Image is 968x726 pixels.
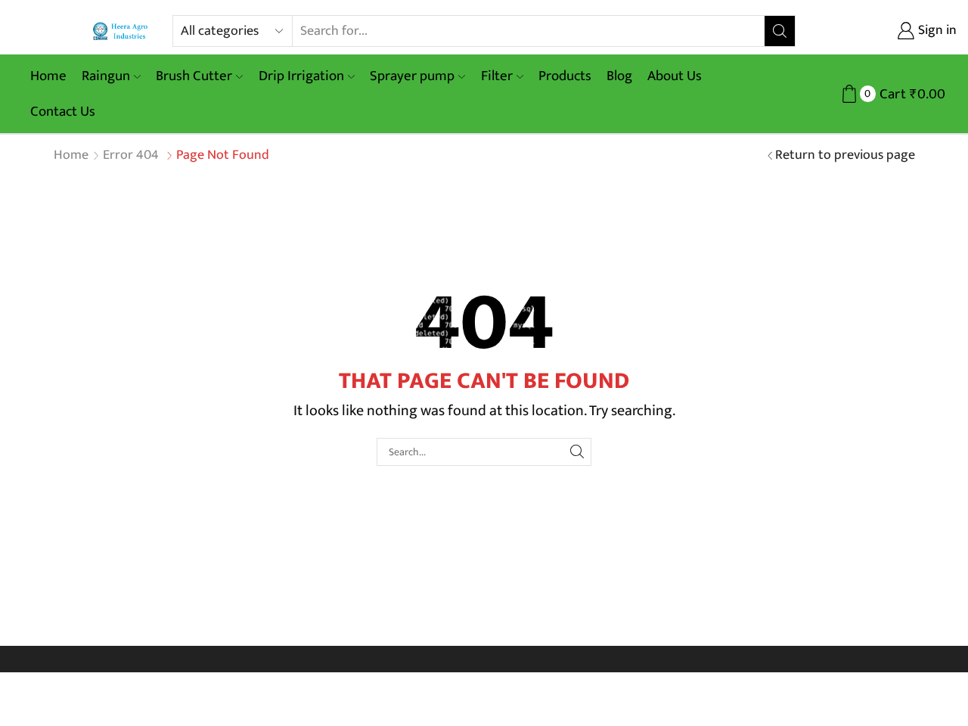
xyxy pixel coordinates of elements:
[473,58,531,94] a: Filter
[74,58,148,94] a: Raingun
[53,399,915,423] p: It looks like nothing was found at this location. Try searching.
[640,58,709,94] a: About Us
[362,58,473,94] a: Sprayer pump
[531,58,599,94] a: Products
[53,146,89,166] a: Home
[53,281,915,367] h2: 404
[23,58,74,94] a: Home
[251,58,362,94] a: Drip Irrigation
[599,58,640,94] a: Blog
[53,367,915,395] h1: That Page Can't Be Found
[377,438,591,466] input: Search...
[860,85,876,101] span: 0
[910,82,917,106] span: ₹
[103,144,159,166] span: Error 404
[765,16,795,46] button: Search button
[914,21,957,41] span: Sign in
[910,82,945,106] bdi: 0.00
[176,144,269,166] span: Page not found
[876,84,906,104] span: Cart
[293,16,765,46] input: Search for...
[775,146,915,166] a: Return to previous page
[148,58,250,94] a: Brush Cutter
[818,17,957,45] a: Sign in
[23,94,103,129] a: Contact Us
[811,80,945,108] a: 0 Cart ₹0.00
